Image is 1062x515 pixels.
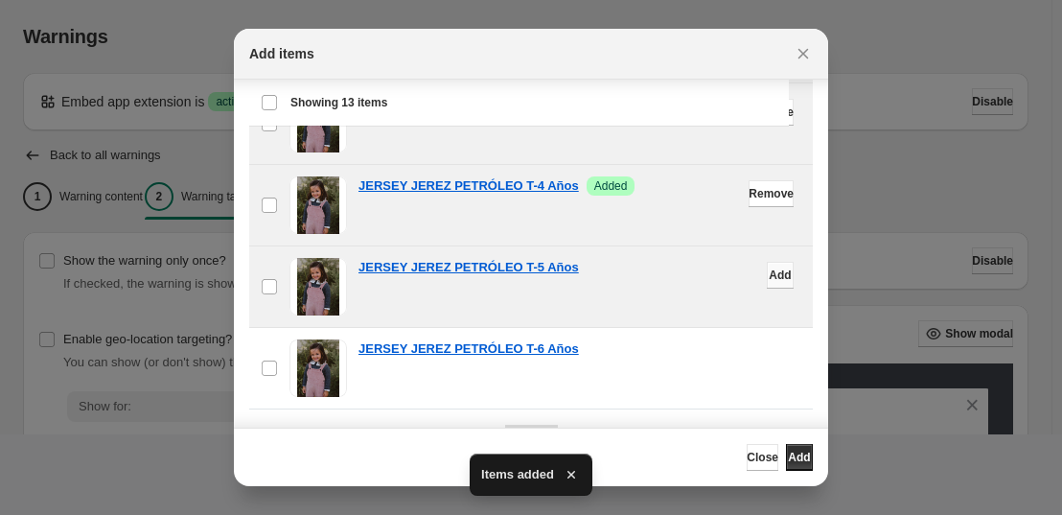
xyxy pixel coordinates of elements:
[769,268,791,283] span: Add
[767,262,794,289] button: Add
[594,178,628,194] span: Added
[790,40,817,67] button: Close
[788,450,810,465] span: Add
[747,444,778,471] button: Close
[249,44,314,63] h2: Add items
[290,95,387,110] span: Showing 13 items
[358,176,579,196] a: JERSEY JEREZ PETRÓLEO T-4 Años
[747,450,778,465] span: Close
[749,186,794,201] span: Remove
[358,258,579,277] a: JERSEY JEREZ PETRÓLEO T-5 Años
[786,444,813,471] button: Add
[505,425,558,452] nav: Pagination
[481,465,554,484] span: Items added
[749,180,794,207] button: Remove
[358,339,579,359] a: JERSEY JEREZ PETRÓLEO T-6 Años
